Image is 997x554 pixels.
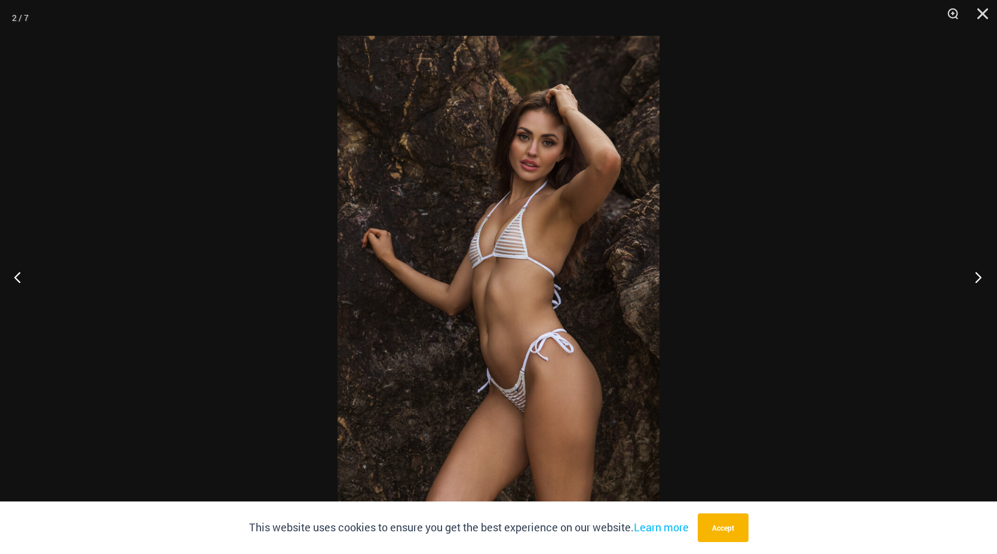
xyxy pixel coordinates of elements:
a: Learn more [634,520,689,534]
img: Tide Lines White 308 Tri Top 470 Thong 03 [338,36,659,518]
div: 2 / 7 [12,9,29,27]
button: Next [952,247,997,307]
button: Accept [698,513,748,542]
p: This website uses cookies to ensure you get the best experience on our website. [249,519,689,537]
